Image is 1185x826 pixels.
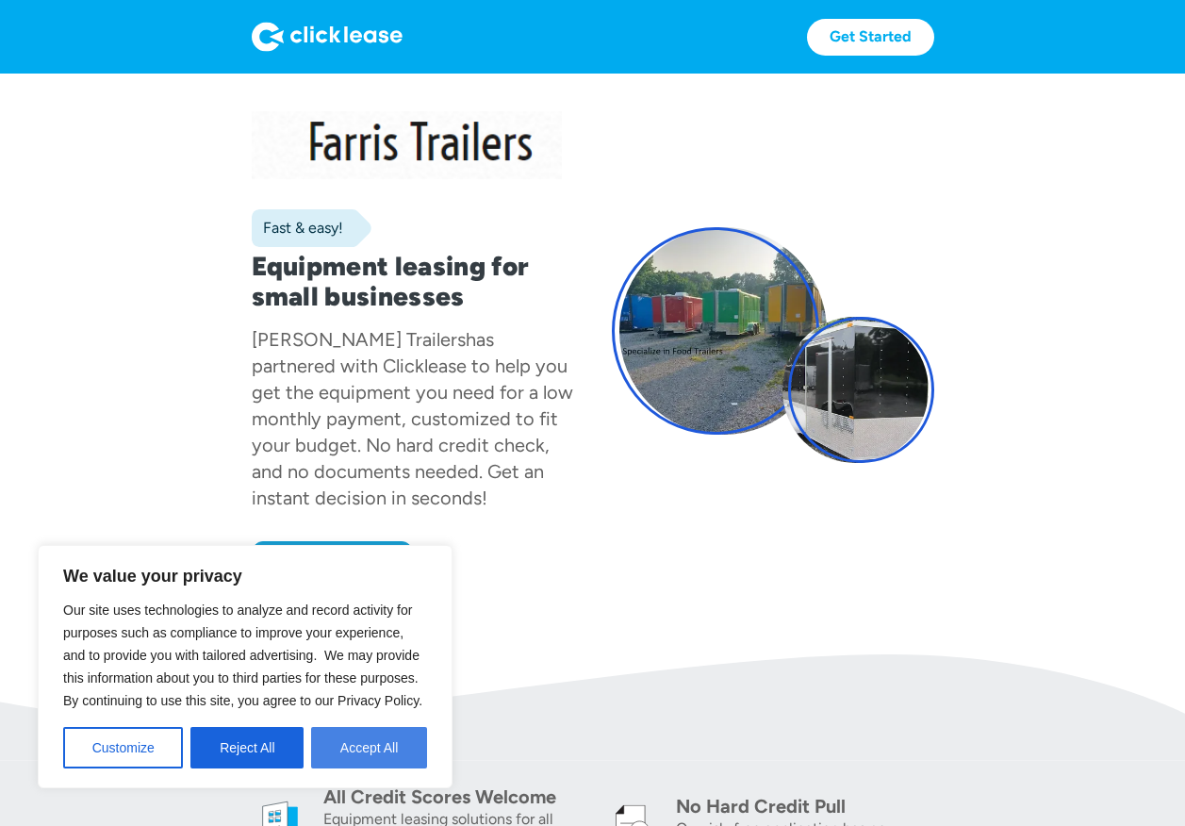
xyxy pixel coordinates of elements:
[63,603,422,708] span: Our site uses technologies to analyze and record activity for purposes such as compliance to impr...
[252,328,573,509] div: has partnered with Clicklease to help you get the equipment you need for a low monthly payment, c...
[63,565,427,587] p: We value your privacy
[807,19,934,56] a: Get Started
[252,328,466,351] div: [PERSON_NAME] Trailers
[252,22,403,52] img: Logo
[38,545,453,788] div: We value your privacy
[323,784,582,810] div: All Credit Scores Welcome
[63,727,183,768] button: Customize
[311,727,427,768] button: Accept All
[190,727,304,768] button: Reject All
[676,793,934,819] div: No Hard Credit Pull
[252,219,343,238] div: Fast & easy!
[252,541,413,579] a: Apply now
[252,251,574,311] h1: Equipment leasing for small businesses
